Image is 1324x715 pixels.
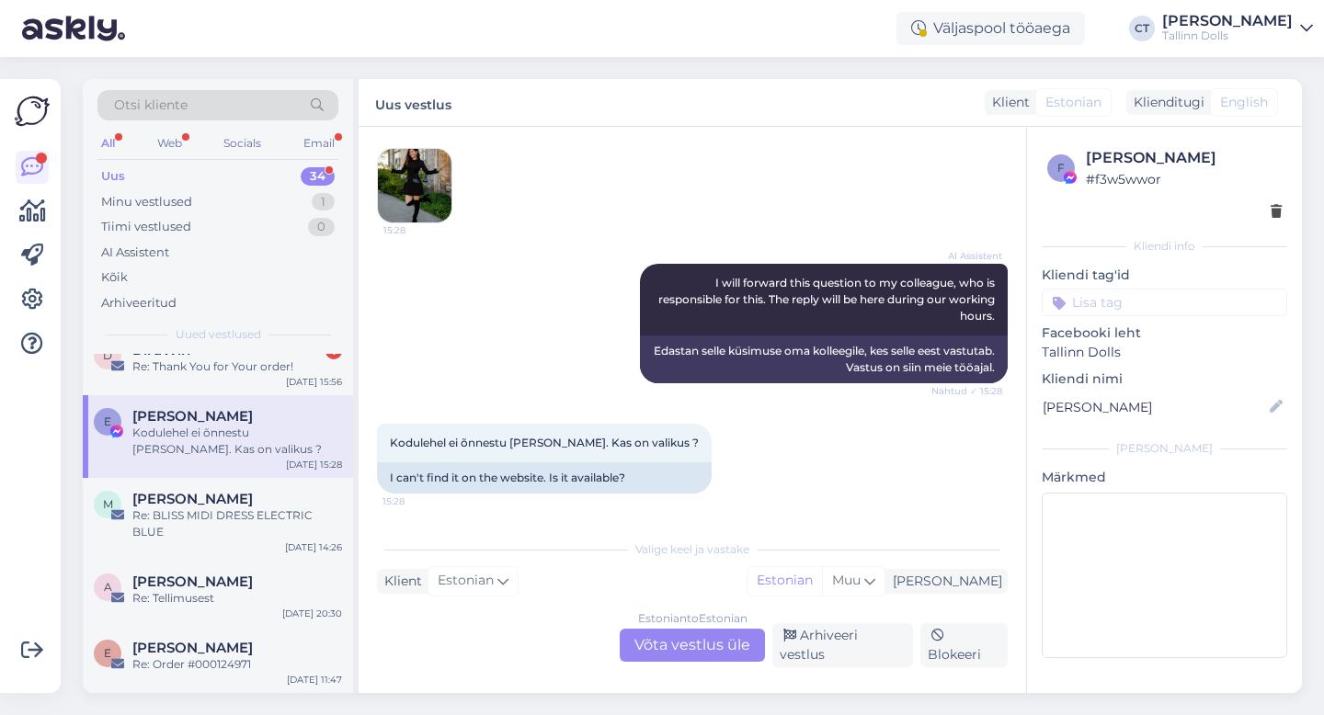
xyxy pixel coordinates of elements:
div: 0 [308,218,335,236]
span: Otsi kliente [114,96,188,115]
span: M [103,497,113,511]
div: Kliendi info [1042,238,1287,255]
div: Väljaspool tööaega [896,12,1085,45]
span: f [1057,161,1065,175]
div: Arhiveeri vestlus [772,623,913,667]
span: E [104,646,111,660]
div: [DATE] 11:47 [287,673,342,687]
div: [PERSON_NAME] [1162,14,1293,28]
span: Uued vestlused [176,326,261,343]
span: AI Assistent [933,249,1002,263]
span: Muu [832,572,861,588]
span: Nähtud ✓ 15:28 [931,384,1002,398]
div: [DATE] 15:56 [286,375,342,389]
p: Kliendi tag'id [1042,266,1287,285]
div: AI Assistent [101,244,169,262]
span: 15:28 [383,223,452,237]
span: Merlin Paas [132,491,253,507]
span: A [104,580,112,594]
div: Arhiveeritud [101,294,177,312]
a: [PERSON_NAME]Tallinn Dolls [1162,14,1313,43]
div: Kodulehel ei õnnestu [PERSON_NAME]. Kas on valikus ? [132,425,342,458]
div: Klient [985,93,1030,112]
div: Blokeeri [920,623,1008,667]
div: Uus [101,167,125,186]
div: Võta vestlus üle [620,629,765,662]
div: 34 [301,167,335,186]
div: Kõik [101,268,128,287]
div: [PERSON_NAME] [885,572,1002,591]
div: Web [154,131,186,155]
span: I will forward this question to my colleague, who is responsible for this. The reply will be here... [658,276,998,323]
div: [DATE] 15:28 [286,458,342,471]
div: Re: Tellimusest [132,590,342,607]
div: Edastan selle küsimuse oma kolleegile, kes selle eest vastutab. Vastus on siin meie tööajal. [640,335,1008,383]
img: Attachment [378,149,451,222]
span: 15:28 [382,494,451,508]
div: 1 [312,193,335,211]
span: D [103,348,112,362]
div: Klienditugi [1126,93,1204,112]
div: Valige keel ja vastake [377,541,1008,558]
span: English [1220,93,1268,112]
span: Evelin Trei [132,408,253,425]
span: Kodulehel ei õnnestu [PERSON_NAME]. Kas on valikus ? [390,436,699,449]
img: Askly Logo [15,94,50,129]
div: All [97,131,119,155]
label: Uus vestlus [375,90,451,115]
p: Märkmed [1042,468,1287,487]
div: Minu vestlused [101,193,192,211]
div: [DATE] 20:30 [282,607,342,620]
div: Tallinn Dolls [1162,28,1293,43]
p: Facebooki leht [1042,323,1287,343]
span: Estonian [438,571,494,591]
div: Re: Order #000124971 [132,656,342,673]
input: Lisa tag [1042,289,1287,316]
div: CT [1129,16,1155,41]
span: Aile Kask [132,573,253,590]
div: Email [300,131,338,155]
span: Estonian [1045,93,1101,112]
div: [PERSON_NAME] [1086,147,1282,169]
p: Kliendi nimi [1042,369,1287,389]
div: # f3w5wwor [1086,169,1282,189]
span: Elo Saar [132,640,253,656]
input: Lisa nimi [1043,397,1266,417]
div: Estonian to Estonian [638,610,748,627]
span: E [104,414,111,428]
p: Tallinn Dolls [1042,343,1287,362]
div: Estonian [748,567,822,595]
div: Re: Thank You for Your order! [132,358,342,375]
div: Socials [220,131,265,155]
div: Tiimi vestlused [101,218,191,236]
div: [DATE] 14:26 [285,540,342,554]
div: I can't find it on the website. Is it available? [377,462,712,494]
div: Klient [377,572,422,591]
div: [PERSON_NAME] [1042,440,1287,457]
div: Re: BLISS MIDI DRESS ELECTRIC BLUE [132,507,342,540]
